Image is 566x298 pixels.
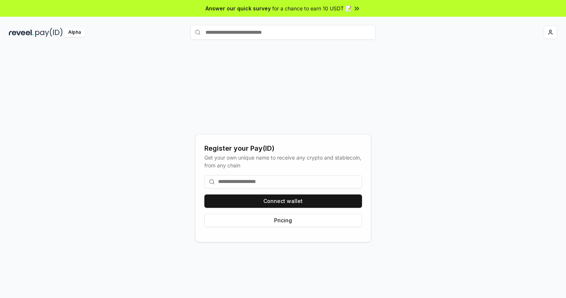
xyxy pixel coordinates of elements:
div: Register your Pay(ID) [204,143,362,154]
div: Alpha [64,28,85,37]
div: Get your own unique name to receive any crypto and stablecoin, from any chain [204,154,362,169]
span: Answer our quick survey [205,4,271,12]
img: reveel_dark [9,28,34,37]
span: for a chance to earn 10 USDT 📝 [272,4,352,12]
img: pay_id [35,28,63,37]
button: Connect wallet [204,194,362,208]
button: Pricing [204,214,362,227]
